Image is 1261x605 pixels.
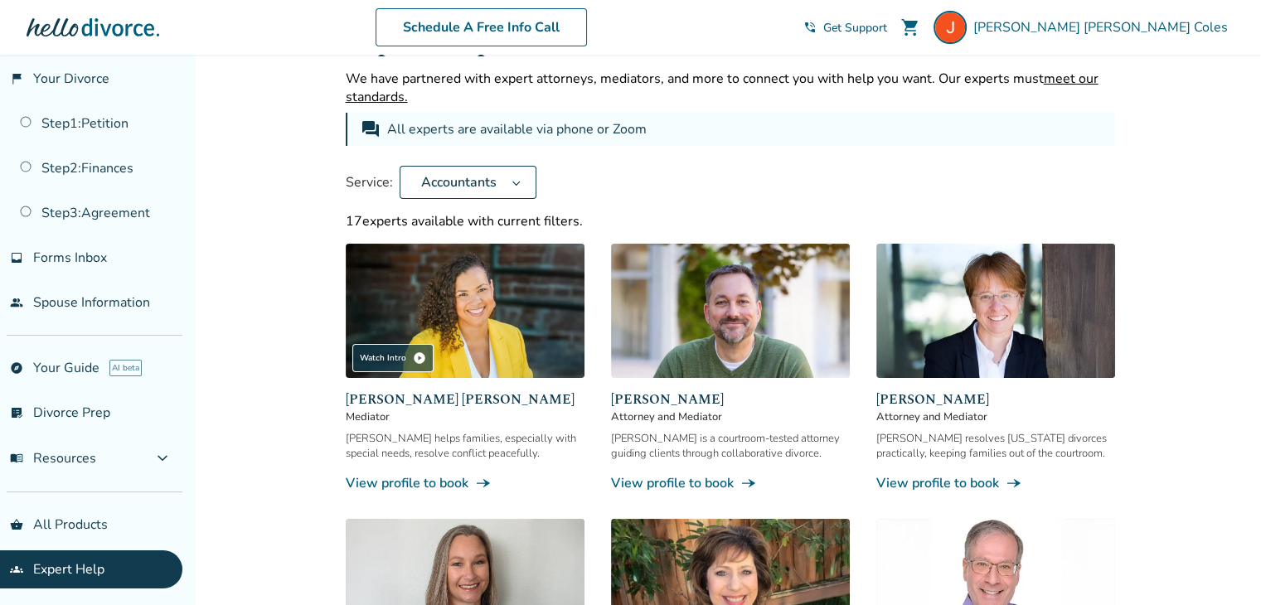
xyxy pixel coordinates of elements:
span: shopping_cart [900,17,920,37]
a: View profile to bookline_end_arrow_notch [876,474,1115,492]
a: Schedule A Free Info Call [376,8,587,46]
span: shopping_basket [10,518,23,531]
span: line_end_arrow_notch [475,475,492,491]
p: We have partnered with expert attorneys, mediators, and more to connect you with help you want. O... [346,70,1115,106]
span: inbox [10,251,23,264]
span: phone_in_talk [803,21,817,34]
span: [PERSON_NAME] [PERSON_NAME] [346,390,584,409]
a: View profile to bookline_end_arrow_notch [346,474,584,492]
img: Anne Mania [876,244,1115,378]
span: [PERSON_NAME] [876,390,1115,409]
span: forum [361,119,381,139]
iframe: Chat Widget [1178,525,1261,605]
a: phone_in_talkGet Support [803,20,887,36]
span: Attorney and Mediator [876,409,1115,424]
span: play_circle [413,351,426,365]
span: Accountants [415,173,503,191]
div: All experts are available via phone or Zoom [387,119,650,139]
span: Mediator [346,409,584,424]
span: Service: [346,173,393,191]
button: Accountants [400,166,536,199]
span: Attorney and Mediator [611,409,850,424]
img: Claudia Brown Coulter [346,244,584,378]
span: [PERSON_NAME] [PERSON_NAME] Coles [973,18,1234,36]
span: Forms Inbox [33,249,107,267]
span: list_alt_check [10,406,23,419]
img: Jennifer Coles [934,11,967,44]
img: Neil Forester [611,244,850,378]
span: groups [10,563,23,576]
span: line_end_arrow_notch [1006,475,1022,491]
span: Resources [10,449,96,467]
div: Watch Intro [352,344,434,372]
div: [PERSON_NAME] helps families, especially with special needs, resolve conflict peacefully. [346,431,584,461]
div: [PERSON_NAME] resolves [US_STATE] divorces practically, keeping families out of the courtroom. [876,431,1115,461]
a: View profile to bookline_end_arrow_notch [611,474,850,492]
span: line_end_arrow_notch [740,475,757,491]
span: flag_2 [10,72,23,85]
div: 17 experts available with current filters. [346,212,1115,230]
span: expand_more [153,448,172,468]
span: [PERSON_NAME] [611,390,850,409]
span: menu_book [10,452,23,465]
div: [PERSON_NAME] is a courtroom-tested attorney guiding clients through collaborative divorce. [611,431,850,461]
span: explore [10,361,23,375]
span: AI beta [109,360,142,376]
span: people [10,296,23,309]
span: Get Support [823,20,887,36]
span: meet our standards. [346,70,1099,106]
